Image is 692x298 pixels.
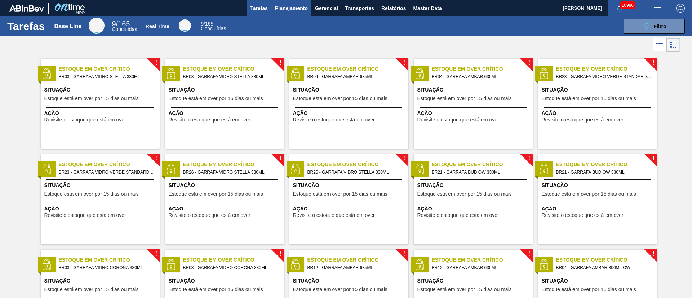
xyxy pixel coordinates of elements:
div: Base Line [112,21,137,32]
span: Estoque está em over por 15 dias ou mais [44,96,139,101]
div: Real Time [201,22,226,31]
span: BR23 - GARRAFA VIDRO VERDE STANDARD 600ML [59,168,154,176]
span: ! [155,156,157,161]
span: Estoque está em over por 15 dias ou mais [417,96,512,101]
span: Estoque está em over por 15 dias ou mais [542,191,636,197]
span: Situação [44,86,158,94]
span: Ação [417,205,531,213]
span: Relatórios [381,4,406,13]
span: ! [528,251,530,257]
span: Tarefas [250,4,268,13]
span: Situação [417,182,531,189]
span: Estoque em Over Crítico [432,65,533,73]
span: Ação [44,205,158,213]
span: Estoque em Over Crítico [556,65,657,73]
span: Filtro [654,23,666,29]
img: status [414,164,425,174]
img: status [290,164,301,174]
span: Estoque em Over Crítico [183,256,284,264]
span: BR12 - GARRAFA AMBAR 635ML [432,264,527,272]
span: Situação [542,277,655,285]
span: Estoque em Over Crítico [556,256,657,264]
img: status [414,68,425,79]
span: Situação [542,86,655,94]
span: Estoque está em over por 15 dias ou mais [417,191,512,197]
span: Revisite o estoque que está em over [44,213,126,218]
span: Estoque está em over por 15 dias ou mais [417,287,512,292]
span: Situação [169,182,282,189]
span: Estoque está em over por 15 dias ou mais [169,191,263,197]
span: Estoque em Over Crítico [59,256,160,264]
span: Transportes [345,4,374,13]
span: ! [652,60,655,66]
span: ! [652,251,655,257]
button: Notificações [608,3,631,13]
span: Ação [293,205,407,213]
span: / 165 [112,20,130,28]
span: Revisite o estoque que está em over [293,213,375,218]
span: 9 [112,20,116,28]
img: userActions [653,4,662,13]
img: status [41,259,52,270]
img: Logout [676,4,685,13]
span: Estoque em Over Crítico [59,65,160,73]
span: Ação [169,110,282,117]
span: ! [155,60,157,66]
span: BR21 - GARRAFA BUD OW 330ML [432,168,527,176]
img: status [165,68,176,79]
span: ! [404,251,406,257]
img: status [414,259,425,270]
span: BR26 - GARRAFA VIDRO STELLA 330ML [307,168,403,176]
div: Visão em Cards [666,38,680,52]
span: BR21 - GARRAFA BUD OW 330ML [556,168,651,176]
span: Estoque em Over Crítico [432,161,533,168]
span: Situação [169,86,282,94]
span: Ação [293,110,407,117]
span: Estoque em Over Crítico [59,161,160,168]
span: Ação [417,110,531,117]
span: BR04 - GARRAFA AMBAR 635ML [432,73,527,81]
div: Base Line [54,23,82,30]
span: Revisite o estoque que está em over [542,117,624,123]
span: Estoque está em over por 15 dias ou mais [44,191,139,197]
span: Concluídas [201,26,226,31]
span: 9 [201,21,204,27]
span: Estoque está em over por 15 dias ou mais [542,287,636,292]
span: Gerencial [315,4,338,13]
span: Revisite o estoque que está em over [44,117,126,123]
span: Situação [293,86,407,94]
span: ! [528,156,530,161]
span: Estoque está em over por 15 dias ou mais [169,287,263,292]
span: Concluídas [112,26,137,32]
img: status [165,259,176,270]
img: status [41,68,52,79]
span: Revisite o estoque que está em over [417,117,499,123]
span: Estoque em Over Crítico [432,256,533,264]
span: Situação [542,182,655,189]
span: BR04 - GARRAFA AMBAR 300ML OW [556,264,651,272]
span: Estoque está em over por 15 dias ou mais [169,96,263,101]
span: Situação [169,277,282,285]
span: Situação [293,277,407,285]
span: Situação [44,277,158,285]
span: ! [279,251,281,257]
span: Estoque em Over Crítico [556,161,657,168]
h1: Tarefas [7,22,45,30]
span: BR04 - GARRAFA AMBAR 635ML [307,73,403,81]
span: / 165 [201,21,213,27]
div: Real Time [146,23,169,29]
img: status [290,68,301,79]
span: BR23 - GARRAFA VIDRO VERDE STANDARD 600ML [556,73,651,81]
span: ! [279,60,281,66]
span: Situação [417,86,531,94]
span: Planejamento [275,4,308,13]
span: Situação [417,277,531,285]
span: Revisite o estoque que está em over [293,117,375,123]
span: Revisite o estoque que está em over [169,213,250,218]
span: Estoque em Over Crítico [183,161,284,168]
img: status [538,259,549,270]
div: Base Line [89,18,105,34]
img: status [290,259,301,270]
img: status [538,68,549,79]
span: Estoque está em over por 15 dias ou mais [542,96,636,101]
